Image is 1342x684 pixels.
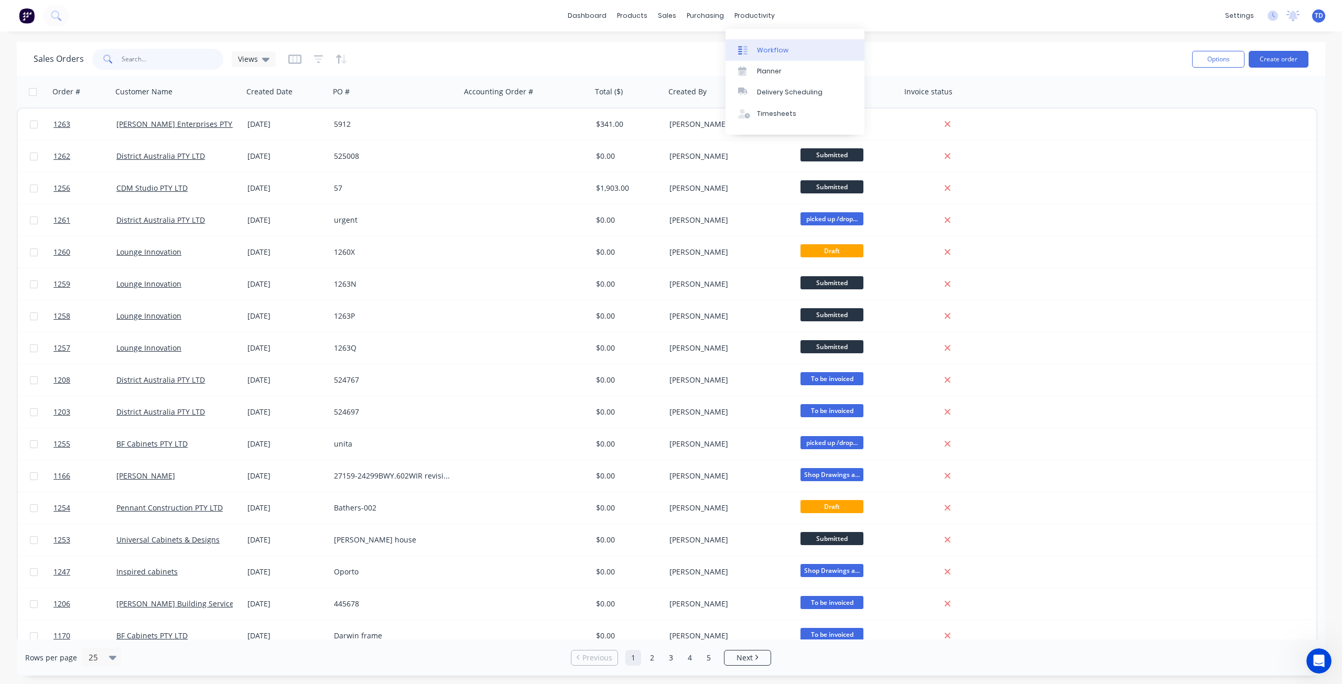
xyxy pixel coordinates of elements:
[116,279,181,289] a: Lounge Innovation
[53,396,116,428] a: 1203
[53,215,70,225] span: 1261
[669,119,786,129] div: [PERSON_NAME]
[116,535,220,545] a: Universal Cabinets & Designs
[247,343,326,353] div: [DATE]
[334,247,450,257] div: 1260X
[582,653,612,663] span: Previous
[334,535,450,545] div: [PERSON_NAME] house
[334,151,450,161] div: 525008
[596,631,658,641] div: $0.00
[596,503,658,513] div: $0.00
[757,46,788,55] div: Workflow
[1315,11,1323,20] span: TD
[247,311,326,321] div: [DATE]
[596,183,658,193] div: $1,903.00
[116,471,175,481] a: [PERSON_NAME]
[247,567,326,577] div: [DATE]
[596,599,658,609] div: $0.00
[596,119,658,129] div: $341.00
[800,372,863,385] span: To be invoiced
[34,54,84,64] h1: Sales Orders
[53,588,116,620] a: 1206
[681,8,729,24] div: purchasing
[53,236,116,268] a: 1260
[247,631,326,641] div: [DATE]
[726,61,864,82] a: Planner
[115,86,172,97] div: Customer Name
[53,503,70,513] span: 1254
[52,86,80,97] div: Order #
[724,653,771,663] a: Next page
[53,332,116,364] a: 1257
[53,183,70,193] span: 1256
[682,650,698,666] a: Page 4
[53,535,70,545] span: 1253
[53,204,116,236] a: 1261
[116,151,205,161] a: District Australia PTY LTD
[247,503,326,513] div: [DATE]
[53,279,70,289] span: 1259
[116,439,188,449] a: BF Cabinets PTY LTD
[669,503,786,513] div: [PERSON_NAME]
[247,247,326,257] div: [DATE]
[596,407,658,417] div: $0.00
[116,215,205,225] a: District Australia PTY LTD
[571,653,618,663] a: Previous page
[53,471,70,481] span: 1166
[596,471,658,481] div: $0.00
[25,653,77,663] span: Rows per page
[729,8,780,24] div: productivity
[596,567,658,577] div: $0.00
[53,172,116,204] a: 1256
[701,650,717,666] a: Page 5
[247,535,326,545] div: [DATE]
[247,151,326,161] div: [DATE]
[1220,8,1259,24] div: settings
[53,492,116,524] a: 1254
[53,151,70,161] span: 1262
[334,215,450,225] div: urgent
[334,599,450,609] div: 445678
[595,86,623,97] div: Total ($)
[1306,648,1332,674] iframe: Intercom live chat
[757,67,782,76] div: Planner
[596,247,658,257] div: $0.00
[668,86,707,97] div: Created By
[669,599,786,609] div: [PERSON_NAME]
[334,311,450,321] div: 1263P
[53,364,116,396] a: 1208
[116,599,237,609] a: [PERSON_NAME] Building Services
[800,276,863,289] span: Submitted
[1192,51,1244,68] button: Options
[669,183,786,193] div: [PERSON_NAME]
[334,343,450,353] div: 1263Q
[800,500,863,513] span: Draft
[116,631,188,640] a: BF Cabinets PTY LTD
[612,8,653,24] div: products
[334,439,450,449] div: unita
[1249,51,1308,68] button: Create order
[669,343,786,353] div: [PERSON_NAME]
[800,340,863,353] span: Submitted
[334,119,450,129] div: 5912
[669,279,786,289] div: [PERSON_NAME]
[669,471,786,481] div: [PERSON_NAME]
[726,82,864,103] a: Delivery Scheduling
[800,404,863,417] span: To be invoiced
[116,503,223,513] a: Pennant Construction PTY LTD
[247,183,326,193] div: [DATE]
[669,375,786,385] div: [PERSON_NAME]
[596,151,658,161] div: $0.00
[625,650,641,666] a: Page 1 is your current page
[669,247,786,257] div: [PERSON_NAME]
[669,535,786,545] div: [PERSON_NAME]
[247,215,326,225] div: [DATE]
[116,183,188,193] a: CDM Studio PTY LTD
[116,343,181,353] a: Lounge Innovation
[800,148,863,161] span: Submitted
[247,279,326,289] div: [DATE]
[116,375,205,385] a: District Australia PTY LTD
[53,268,116,300] a: 1259
[53,556,116,588] a: 1247
[116,567,178,577] a: Inspired cabinets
